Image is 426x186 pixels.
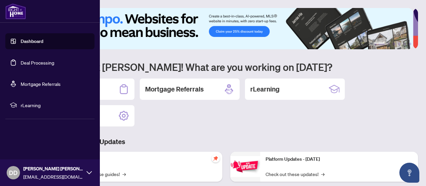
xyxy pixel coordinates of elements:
[212,154,220,162] span: pushpin
[35,137,418,146] h3: Brokerage & Industry Updates
[321,170,324,178] span: →
[250,85,280,94] h2: rLearning
[403,43,406,45] button: 5
[35,61,418,73] h1: Welcome back [PERSON_NAME]! What are you working on [DATE]?
[21,101,90,109] span: rLearning
[21,38,43,44] a: Dashboard
[35,8,413,49] img: Slide 0
[145,85,204,94] h2: Mortgage Referrals
[393,43,395,45] button: 3
[387,43,390,45] button: 2
[70,156,217,163] p: Self-Help
[398,43,401,45] button: 4
[21,81,61,87] a: Mortgage Referrals
[21,60,54,66] a: Deal Processing
[266,170,324,178] a: Check out these updates!→
[23,165,83,172] span: [PERSON_NAME] [PERSON_NAME]
[5,3,26,19] img: logo
[266,156,413,163] p: Platform Updates - [DATE]
[399,163,419,183] button: Open asap
[230,156,260,177] img: Platform Updates - June 23, 2025
[9,168,18,177] span: DD
[23,173,83,180] span: [EMAIL_ADDRESS][DOMAIN_NAME]
[374,43,385,45] button: 1
[122,170,126,178] span: →
[409,43,411,45] button: 6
